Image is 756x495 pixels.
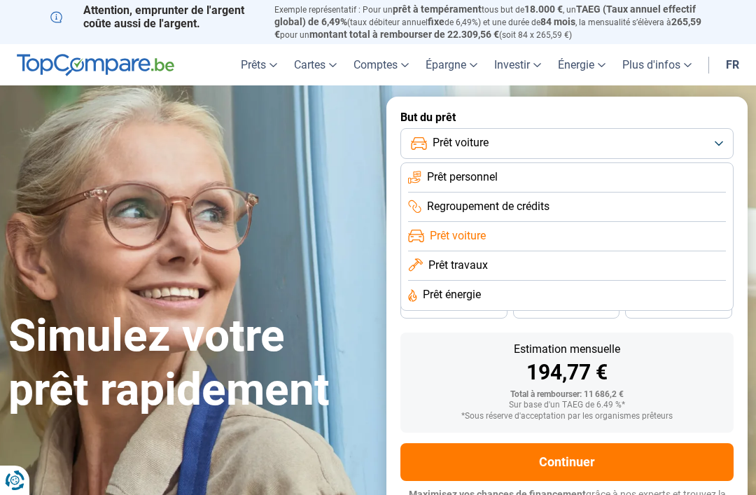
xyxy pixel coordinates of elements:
[274,16,701,40] span: 265,59 €
[8,309,370,417] h1: Simulez votre prêt rapidement
[412,362,722,383] div: 194,77 €
[286,44,345,85] a: Cartes
[400,111,734,124] label: But du prêt
[400,443,734,481] button: Continuer
[614,44,700,85] a: Plus d'infos
[423,287,481,302] span: Prêt énergie
[427,169,498,185] span: Prêt personnel
[17,54,174,76] img: TopCompare
[428,258,488,273] span: Prêt travaux
[551,304,582,312] span: 30 mois
[438,304,469,312] span: 36 mois
[417,44,486,85] a: Épargne
[664,304,694,312] span: 24 mois
[412,344,722,355] div: Estimation mensuelle
[427,199,549,214] span: Regroupement de crédits
[430,228,486,244] span: Prêt voiture
[486,44,549,85] a: Investir
[345,44,417,85] a: Comptes
[50,4,258,30] p: Attention, emprunter de l'argent coûte aussi de l'argent.
[549,44,614,85] a: Énergie
[393,4,482,15] span: prêt à tempérament
[274,4,706,41] p: Exemple représentatif : Pour un tous but de , un (taux débiteur annuel de 6,49%) et une durée de ...
[540,16,575,27] span: 84 mois
[433,135,489,151] span: Prêt voiture
[717,44,748,85] a: fr
[412,390,722,400] div: Total à rembourser: 11 686,2 €
[232,44,286,85] a: Prêts
[309,29,499,40] span: montant total à rembourser de 22.309,56 €
[274,4,696,27] span: TAEG (Taux annuel effectif global) de 6,49%
[400,128,734,159] button: Prêt voiture
[428,16,444,27] span: fixe
[412,412,722,421] div: *Sous réserve d'acceptation par les organismes prêteurs
[412,400,722,410] div: Sur base d'un TAEG de 6.49 %*
[524,4,563,15] span: 18.000 €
